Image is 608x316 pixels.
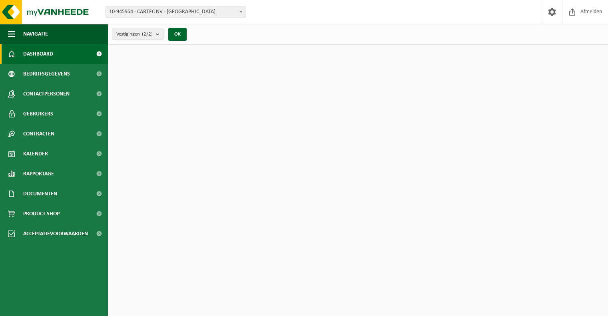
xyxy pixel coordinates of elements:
span: Documenten [23,184,57,204]
span: Contracten [23,124,54,144]
span: Gebruikers [23,104,53,124]
span: Rapportage [23,164,54,184]
span: Bedrijfsgegevens [23,64,70,84]
span: Acceptatievoorwaarden [23,224,88,244]
button: OK [168,28,187,41]
button: Vestigingen(2/2) [112,28,163,40]
span: Kalender [23,144,48,164]
span: 10-945954 - CARTEC NV - VLEZENBEEK [106,6,245,18]
span: Dashboard [23,44,53,64]
span: Contactpersonen [23,84,70,104]
span: Product Shop [23,204,60,224]
count: (2/2) [142,32,153,37]
span: Vestigingen [116,28,153,40]
span: Navigatie [23,24,48,44]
